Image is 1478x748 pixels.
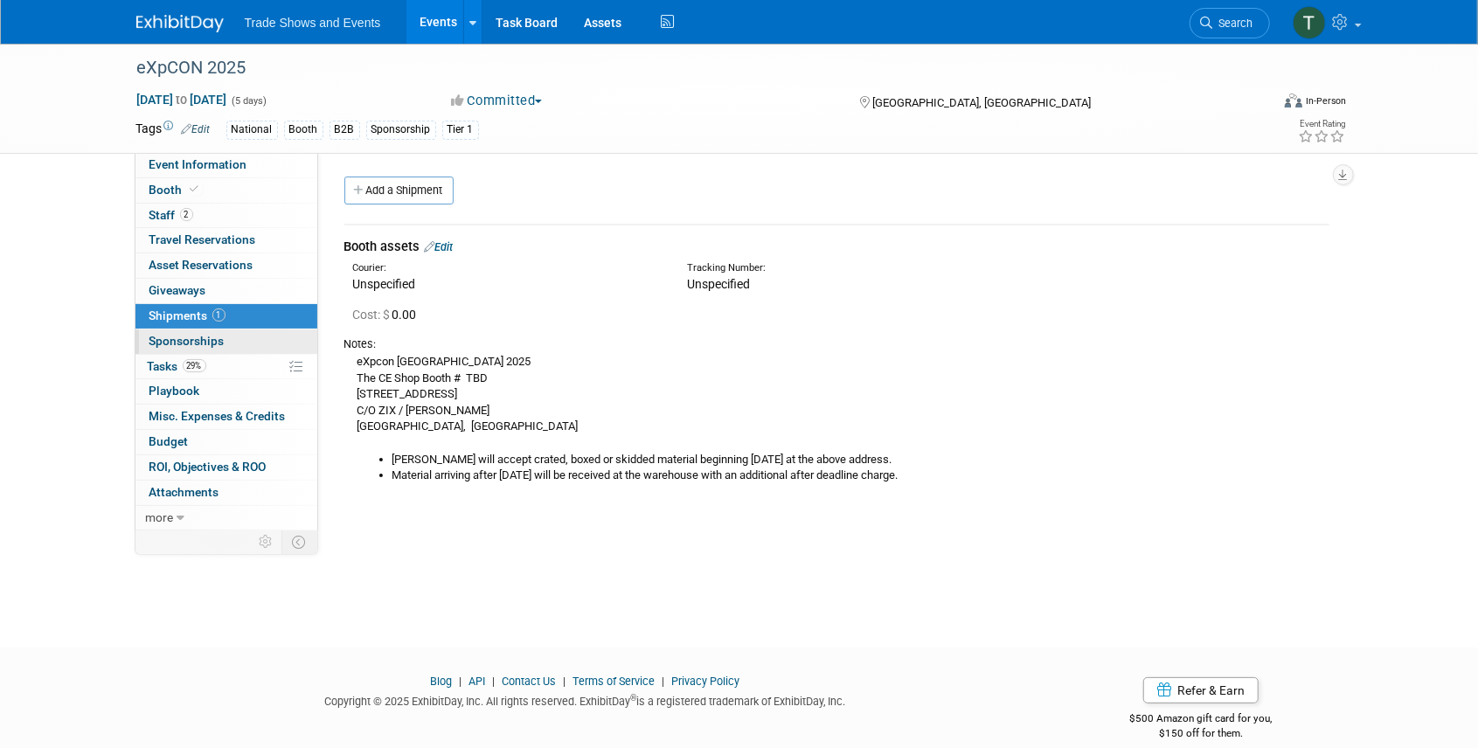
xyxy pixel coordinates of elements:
[252,530,282,553] td: Personalize Event Tab Strip
[330,121,360,139] div: B2B
[425,240,454,253] a: Edit
[135,178,317,203] a: Booth
[131,52,1244,84] div: eXpCON 2025
[136,15,224,32] img: ExhibitDay
[284,121,323,139] div: Booth
[136,120,211,140] td: Tags
[149,183,203,197] span: Booth
[245,16,381,30] span: Trade Shows and Events
[135,379,317,404] a: Playbook
[183,359,206,372] span: 29%
[135,153,317,177] a: Event Information
[344,336,1329,352] div: Notes:
[146,510,174,524] span: more
[135,329,317,354] a: Sponsorships
[180,208,193,221] span: 2
[445,92,549,110] button: Committed
[148,359,206,373] span: Tasks
[149,157,247,171] span: Event Information
[174,93,191,107] span: to
[149,308,226,322] span: Shipments
[149,283,206,297] span: Giveaways
[149,334,225,348] span: Sponsorships
[442,121,479,139] div: Tier 1
[136,92,228,107] span: [DATE] [DATE]
[191,184,199,194] i: Booth reservation complete
[1143,677,1259,703] a: Refer & Earn
[366,121,436,139] div: Sponsorship
[149,232,256,246] span: Travel Reservations
[430,675,452,688] a: Blog
[149,409,286,423] span: Misc. Expenses & Credits
[559,675,570,688] span: |
[1060,726,1343,741] div: $150 off for them.
[488,675,499,688] span: |
[392,452,1329,468] li: [PERSON_NAME] will accept crated, boxed or skidded material beginning [DATE] at the above address.
[1293,6,1326,39] img: Tiff Wagner
[1060,700,1343,740] div: $500 Amazon gift card for you,
[1285,93,1302,107] img: Format-Inperson.png
[1167,91,1347,117] div: Event Format
[468,675,485,688] a: API
[455,675,466,688] span: |
[281,530,317,553] td: Toggle Event Tabs
[344,177,454,204] a: Add a Shipment
[1305,94,1346,107] div: In-Person
[572,675,655,688] a: Terms of Service
[353,308,392,322] span: Cost: $
[149,460,267,474] span: ROI, Objectives & ROO
[344,238,1329,256] div: Booth assets
[353,261,661,275] div: Courier:
[135,506,317,530] a: more
[687,261,1079,275] div: Tracking Number:
[353,308,424,322] span: 0.00
[135,253,317,278] a: Asset Reservations
[135,430,317,454] a: Budget
[687,277,750,291] span: Unspecified
[135,304,317,329] a: Shipments1
[149,258,253,272] span: Asset Reservations
[344,352,1329,484] div: eXpcon [GEOGRAPHIC_DATA] 2025 The CE Shop Booth # TBD [STREET_ADDRESS] C/O ZIX / [PERSON_NAME] [G...
[135,279,317,303] a: Giveaways
[135,455,317,480] a: ROI, Objectives & ROO
[135,355,317,379] a: Tasks29%
[182,123,211,135] a: Edit
[135,405,317,429] a: Misc. Expenses & Credits
[135,204,317,228] a: Staff2
[149,485,219,499] span: Attachments
[392,467,1329,484] li: Material arriving after [DATE] will be received at the warehouse with an additional after deadlin...
[136,689,1035,710] div: Copyright © 2025 ExhibitDay, Inc. All rights reserved. ExhibitDay is a registered trademark of Ex...
[212,308,226,322] span: 1
[149,208,193,222] span: Staff
[1298,120,1345,128] div: Event Rating
[135,481,317,505] a: Attachments
[630,693,636,703] sup: ®
[353,275,661,293] div: Unspecified
[149,434,189,448] span: Budget
[1213,17,1253,30] span: Search
[657,675,669,688] span: |
[135,228,317,253] a: Travel Reservations
[226,121,278,139] div: National
[149,384,200,398] span: Playbook
[1190,8,1270,38] a: Search
[671,675,739,688] a: Privacy Policy
[231,95,267,107] span: (5 days)
[502,675,556,688] a: Contact Us
[872,96,1091,109] span: [GEOGRAPHIC_DATA], [GEOGRAPHIC_DATA]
